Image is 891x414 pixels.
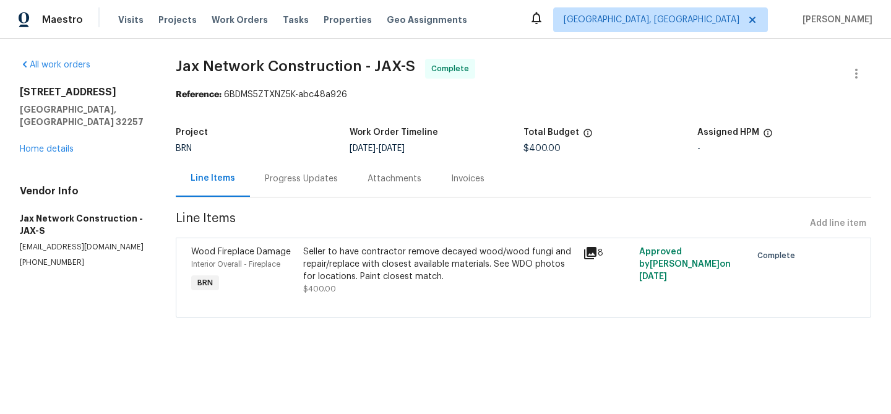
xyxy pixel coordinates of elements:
span: BRN [192,277,218,289]
h5: Assigned HPM [697,128,759,137]
div: 6BDMS5ZTXNZ5K-abc48a926 [176,88,871,101]
span: Properties [324,14,372,26]
span: Wood Fireplace Damage [191,248,291,256]
span: [GEOGRAPHIC_DATA], [GEOGRAPHIC_DATA] [564,14,739,26]
div: Attachments [368,173,421,185]
span: [DATE] [350,144,376,153]
div: Line Items [191,172,235,184]
div: Progress Updates [265,173,338,185]
div: Seller to have contractor remove decayed wood/wood fungi and repair/replace with closest availabl... [303,246,576,283]
h4: Vendor Info [20,185,146,197]
span: [PERSON_NAME] [798,14,872,26]
span: Complete [757,249,800,262]
span: Line Items [176,212,805,235]
span: Jax Network Construction - JAX-S [176,59,415,74]
span: Interior Overall - Fireplace [191,261,280,268]
span: Projects [158,14,197,26]
h2: [STREET_ADDRESS] [20,86,146,98]
span: [DATE] [379,144,405,153]
span: The total cost of line items that have been proposed by Opendoor. This sum includes line items th... [583,128,593,144]
div: Invoices [451,173,484,185]
h5: Work Order Timeline [350,128,438,137]
h5: Total Budget [523,128,579,137]
span: $400.00 [523,144,561,153]
p: [PHONE_NUMBER] [20,257,146,268]
span: - [350,144,405,153]
span: BRN [176,144,192,153]
h5: [GEOGRAPHIC_DATA], [GEOGRAPHIC_DATA] 32257 [20,103,146,128]
b: Reference: [176,90,222,99]
div: 8 [583,246,632,261]
h5: Jax Network Construction - JAX-S [20,212,146,237]
span: Geo Assignments [387,14,467,26]
span: Work Orders [212,14,268,26]
span: $400.00 [303,285,336,293]
span: Tasks [283,15,309,24]
span: The hpm assigned to this work order. [763,128,773,144]
h5: Project [176,128,208,137]
span: [DATE] [639,272,667,281]
a: Home details [20,145,74,153]
span: Complete [431,63,474,75]
p: [EMAIL_ADDRESS][DOMAIN_NAME] [20,242,146,252]
div: - [697,144,871,153]
span: Approved by [PERSON_NAME] on [639,248,731,281]
span: Visits [118,14,144,26]
span: Maestro [42,14,83,26]
a: All work orders [20,61,90,69]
